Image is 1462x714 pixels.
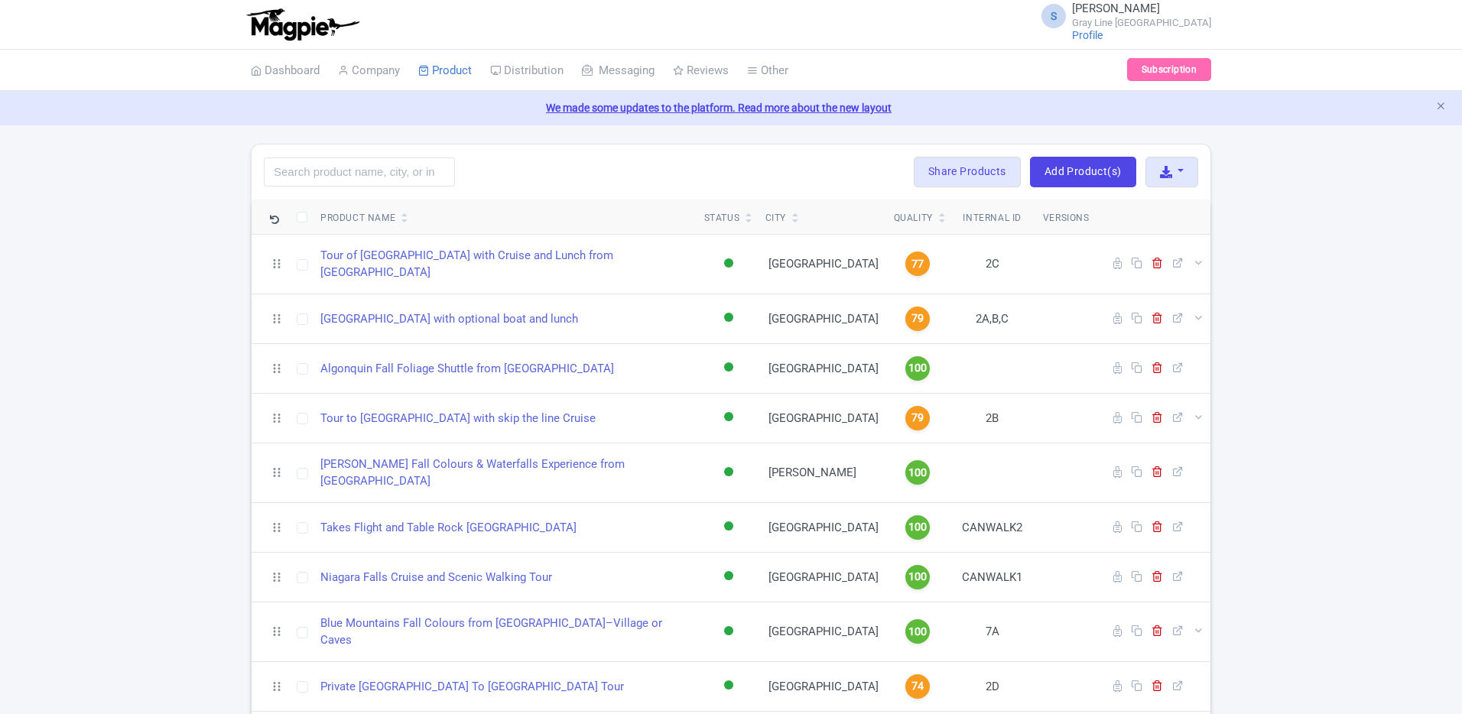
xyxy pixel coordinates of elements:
a: 77 [894,252,942,276]
input: Search product name, city, or interal id [264,157,455,187]
td: 2D [948,661,1037,711]
span: 74 [911,678,924,695]
span: 100 [908,465,927,482]
div: Quality [894,211,933,225]
div: Active [721,253,736,275]
a: Distribution [490,50,564,92]
a: Messaging [582,50,655,92]
span: [PERSON_NAME] [1072,2,1160,15]
img: logo-ab69f6fb50320c5b225c76a69d11143b.png [243,8,362,41]
div: Active [721,462,736,484]
a: 74 [894,674,942,699]
a: 100 [894,460,942,485]
td: [GEOGRAPHIC_DATA] [759,234,888,294]
div: Active [721,516,736,538]
td: [GEOGRAPHIC_DATA] [759,552,888,602]
span: 100 [908,569,927,586]
td: [PERSON_NAME] [759,443,888,502]
a: S [PERSON_NAME] Gray Line [GEOGRAPHIC_DATA] [1032,3,1211,28]
div: Active [721,407,736,429]
a: Subscription [1127,58,1211,81]
td: [GEOGRAPHIC_DATA] [759,602,888,661]
td: 7A [948,602,1037,661]
div: Active [721,621,736,643]
a: Niagara Falls Cruise and Scenic Walking Tour [320,569,552,586]
div: Active [721,675,736,697]
a: 100 [894,565,942,589]
a: [PERSON_NAME] Fall Colours & Waterfalls Experience from [GEOGRAPHIC_DATA] [320,456,692,490]
td: [GEOGRAPHIC_DATA] [759,502,888,552]
div: Active [721,566,736,588]
a: Profile [1072,29,1103,41]
a: Add Product(s) [1030,157,1136,187]
small: Gray Line [GEOGRAPHIC_DATA] [1072,18,1211,28]
th: Internal ID [948,200,1037,235]
div: Active [721,357,736,379]
td: [GEOGRAPHIC_DATA] [759,294,888,343]
a: [GEOGRAPHIC_DATA] with optional boat and lunch [320,310,578,328]
span: 100 [908,360,927,377]
span: S [1041,4,1066,28]
a: Algonquin Fall Foliage Shuttle from [GEOGRAPHIC_DATA] [320,360,614,378]
a: Dashboard [251,50,320,92]
div: City [765,211,786,225]
span: 100 [908,624,927,641]
span: 79 [911,310,924,327]
a: Share Products [914,157,1021,187]
td: CANWALK2 [948,502,1037,552]
td: 2A,B,C [948,294,1037,343]
a: 100 [894,515,942,540]
a: Other [747,50,788,92]
td: CANWALK1 [948,552,1037,602]
div: Status [704,211,740,225]
a: Company [338,50,400,92]
a: We made some updates to the platform. Read more about the new layout [9,100,1453,116]
a: 79 [894,406,942,430]
span: 77 [911,256,924,273]
a: Tour of [GEOGRAPHIC_DATA] with Cruise and Lunch from [GEOGRAPHIC_DATA] [320,247,692,281]
a: Private [GEOGRAPHIC_DATA] To [GEOGRAPHIC_DATA] Tour [320,678,624,696]
a: 100 [894,619,942,644]
a: Blue Mountains Fall Colours from [GEOGRAPHIC_DATA]–Village or Caves [320,615,692,649]
span: 79 [911,410,924,427]
td: 2B [948,393,1037,443]
a: Reviews [673,50,729,92]
th: Versions [1037,200,1096,235]
span: 100 [908,519,927,536]
a: Takes Flight and Table Rock [GEOGRAPHIC_DATA] [320,519,577,537]
a: 79 [894,307,942,331]
button: Close announcement [1435,99,1447,116]
td: [GEOGRAPHIC_DATA] [759,343,888,393]
div: Active [721,307,736,329]
a: Tour to [GEOGRAPHIC_DATA] with skip the line Cruise [320,410,596,427]
a: Product [418,50,472,92]
td: [GEOGRAPHIC_DATA] [759,393,888,443]
a: 100 [894,356,942,381]
div: Product Name [320,211,395,225]
td: [GEOGRAPHIC_DATA] [759,661,888,711]
td: 2C [948,234,1037,294]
